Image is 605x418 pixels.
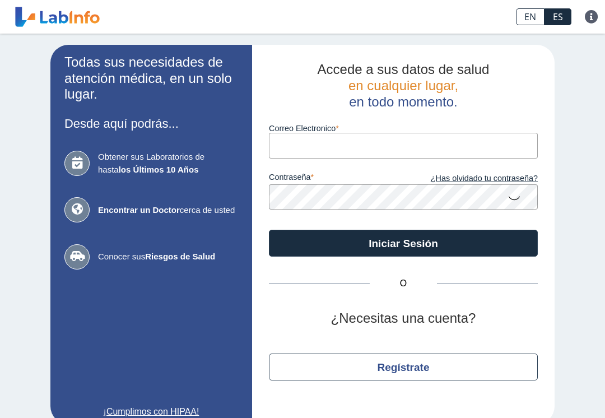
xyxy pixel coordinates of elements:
label: Correo Electronico [269,124,538,133]
label: contraseña [269,173,403,185]
span: Obtener sus Laboratorios de hasta [98,151,238,176]
a: ¿Has olvidado tu contraseña? [403,173,538,185]
span: en todo momento. [349,94,457,109]
button: Iniciar Sesión [269,230,538,257]
b: Encontrar un Doctor [98,205,180,215]
h2: ¿Necesitas una cuenta? [269,310,538,327]
span: en cualquier lugar, [348,78,458,93]
b: los Últimos 10 Años [119,165,199,174]
span: Accede a sus datos de salud [318,62,490,77]
span: Conocer sus [98,250,238,263]
button: Regístrate [269,354,538,380]
a: ES [544,8,571,25]
b: Riesgos de Salud [145,252,215,261]
a: EN [516,8,544,25]
h3: Desde aquí podrás... [64,117,238,131]
span: O [370,277,437,290]
h2: Todas sus necesidades de atención médica, en un solo lugar. [64,54,238,103]
span: cerca de usted [98,204,238,217]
